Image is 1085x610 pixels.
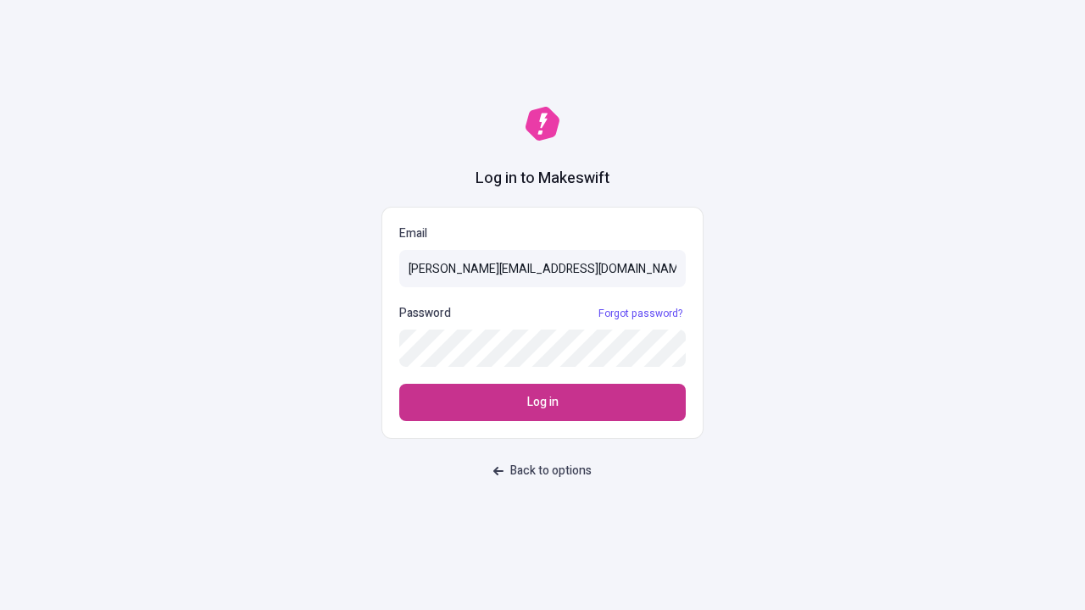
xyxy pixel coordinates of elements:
[399,250,686,287] input: Email
[476,168,609,190] h1: Log in to Makeswift
[399,225,686,243] p: Email
[399,384,686,421] button: Log in
[483,456,602,486] button: Back to options
[510,462,592,480] span: Back to options
[527,393,559,412] span: Log in
[399,304,451,323] p: Password
[595,307,686,320] a: Forgot password?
